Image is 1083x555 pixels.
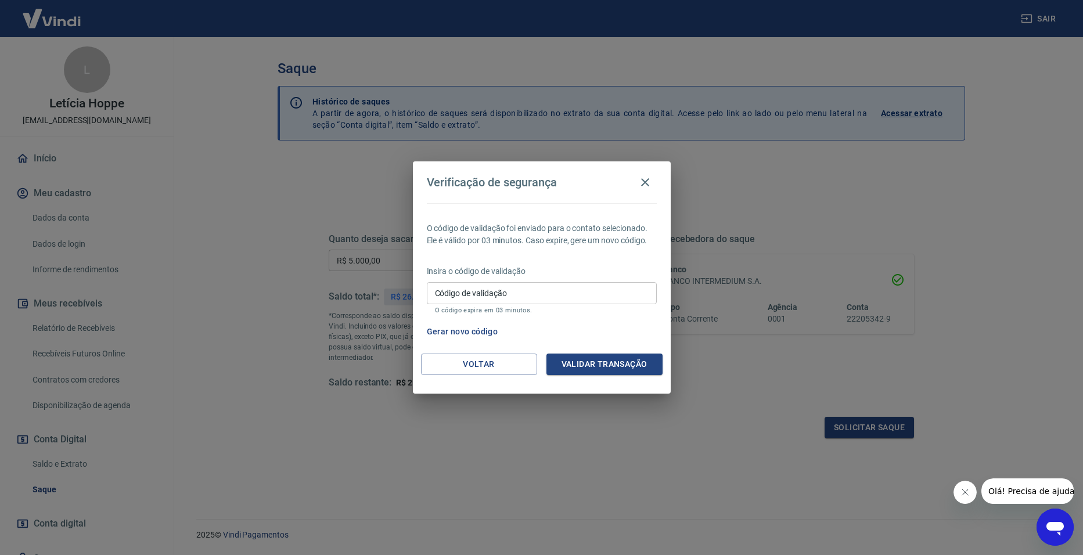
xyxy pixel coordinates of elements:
iframe: Fechar mensagem [954,481,977,504]
span: Olá! Precisa de ajuda? [7,8,98,17]
h4: Verificação de segurança [427,175,557,189]
button: Validar transação [546,354,663,375]
p: O código expira em 03 minutos. [435,307,649,314]
p: O código de validação foi enviado para o contato selecionado. Ele é válido por 03 minutos. Caso e... [427,222,657,247]
button: Voltar [421,354,537,375]
iframe: Botão para abrir a janela de mensagens [1037,509,1074,546]
iframe: Mensagem da empresa [981,478,1074,504]
p: Insira o código de validação [427,265,657,277]
button: Gerar novo código [422,321,503,343]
